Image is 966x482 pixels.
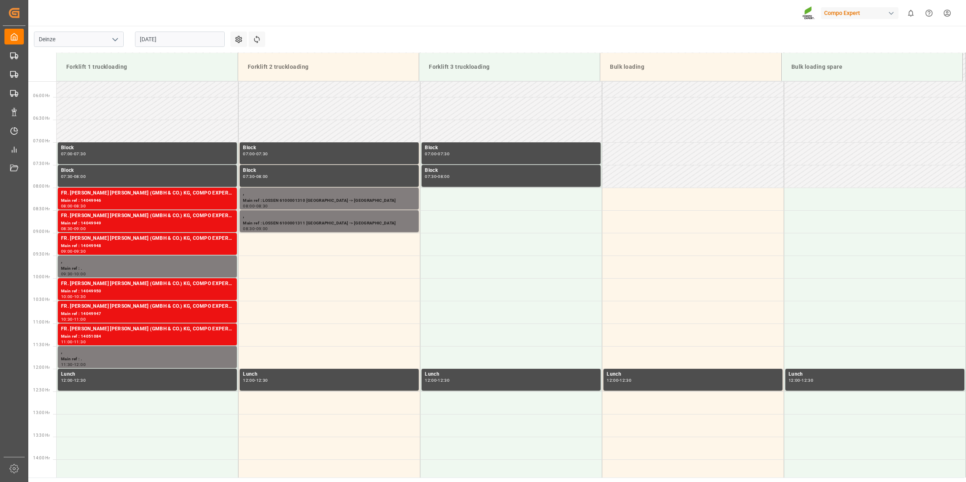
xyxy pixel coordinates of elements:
span: 12:00 Hr [33,365,50,370]
div: 07:30 [438,152,449,156]
div: 09:30 [74,249,86,253]
span: 13:00 Hr [33,410,50,415]
div: - [73,363,74,366]
div: 12:00 [61,378,73,382]
div: , [61,257,234,265]
div: 10:30 [74,295,86,298]
div: FR. [PERSON_NAME] [PERSON_NAME] (GMBH & CO.) KG, COMPO EXPERT Benelux N.V. [61,212,234,220]
div: - [255,378,256,382]
div: 08:30 [61,227,73,230]
div: 11:00 [61,340,73,344]
span: 14:00 Hr [33,456,50,460]
div: 08:00 [243,204,255,208]
div: Lunch [789,370,961,378]
div: FR. [PERSON_NAME] [PERSON_NAME] (GMBH & CO.) KG, COMPO EXPERT Benelux N.V. [61,325,234,333]
div: 12:00 [425,378,437,382]
div: Block [61,144,234,152]
div: Block [425,144,597,152]
div: Main ref : 14049947 [61,311,234,317]
div: 10:00 [61,295,73,298]
div: 07:00 [243,152,255,156]
div: 11:30 [74,340,86,344]
div: 12:00 [789,378,800,382]
span: 08:00 Hr [33,184,50,188]
div: - [73,295,74,298]
div: Bulk loading [607,59,774,74]
button: show 0 new notifications [902,4,920,22]
div: 08:30 [74,204,86,208]
div: 12:30 [438,378,449,382]
div: Main ref : 14049948 [61,243,234,249]
div: 09:00 [61,249,73,253]
div: 12:00 [74,363,86,366]
div: Main ref : LOSSEN 6100001310 [GEOGRAPHIC_DATA] -> [GEOGRAPHIC_DATA] [243,197,416,204]
div: 12:30 [801,378,813,382]
div: Lunch [425,370,597,378]
div: , [243,189,416,197]
span: 09:00 Hr [33,229,50,234]
div: Forklift 1 truckloading [63,59,231,74]
div: FR. [PERSON_NAME] [PERSON_NAME] (GMBH & CO.) KG, COMPO EXPERT Benelux N.V. [61,302,234,311]
div: 08:30 [243,227,255,230]
div: - [255,175,256,178]
span: 08:30 Hr [33,207,50,211]
div: Compo Expert [821,7,899,19]
div: 12:30 [256,378,268,382]
div: Main ref : LOSSEN 6100001311 [GEOGRAPHIC_DATA] -> [GEOGRAPHIC_DATA] [243,220,416,227]
span: 06:00 Hr [33,93,50,98]
div: FR. [PERSON_NAME] [PERSON_NAME] (GMBH & CO.) KG, COMPO EXPERT Benelux N.V. [61,280,234,288]
div: Lunch [61,370,234,378]
div: 11:30 [61,363,73,366]
div: 12:30 [620,378,631,382]
div: Main ref : 14049946 [61,197,234,204]
div: 09:30 [61,272,73,276]
div: - [255,227,256,230]
img: Screenshot%202023-09-29%20at%2010.02.21.png_1712312052.png [802,6,815,20]
div: 12:30 [74,378,86,382]
div: - [437,378,438,382]
div: 07:30 [61,175,73,178]
span: 12:30 Hr [33,388,50,392]
span: 13:30 Hr [33,433,50,438]
div: - [255,152,256,156]
div: Bulk loading spare [788,59,956,74]
button: Compo Expert [821,5,902,21]
div: Main ref : 14051084 [61,333,234,340]
span: 10:30 Hr [33,297,50,302]
div: - [73,227,74,230]
div: Forklift 2 truckloading [245,59,412,74]
div: Lunch [243,370,416,378]
span: 09:30 Hr [33,252,50,256]
span: 07:30 Hr [33,161,50,166]
div: - [255,204,256,208]
div: Main ref : 14049950 [61,288,234,295]
div: 08:00 [61,204,73,208]
span: 07:00 Hr [33,139,50,143]
input: Type to search/select [34,32,124,47]
div: FR. [PERSON_NAME] [PERSON_NAME] (GMBH & CO.) KG, COMPO EXPERT Benelux N.V. [61,189,234,197]
div: Forklift 3 truckloading [426,59,593,74]
div: 12:00 [243,378,255,382]
div: 07:30 [74,152,86,156]
div: 07:30 [256,152,268,156]
div: - [73,249,74,253]
div: 08:30 [256,204,268,208]
div: Lunch [607,370,779,378]
div: - [800,378,801,382]
div: - [437,175,438,178]
div: 12:00 [607,378,618,382]
div: 08:00 [74,175,86,178]
input: DD.MM.YYYY [135,32,225,47]
div: 09:00 [256,227,268,230]
div: Main ref : 14049949 [61,220,234,227]
div: 07:00 [425,152,437,156]
div: Block [425,167,597,175]
div: - [437,152,438,156]
div: Main ref : . [61,265,234,272]
span: 11:00 Hr [33,320,50,324]
div: - [73,204,74,208]
div: 08:00 [256,175,268,178]
div: 09:00 [74,227,86,230]
button: Help Center [920,4,938,22]
div: - [73,175,74,178]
